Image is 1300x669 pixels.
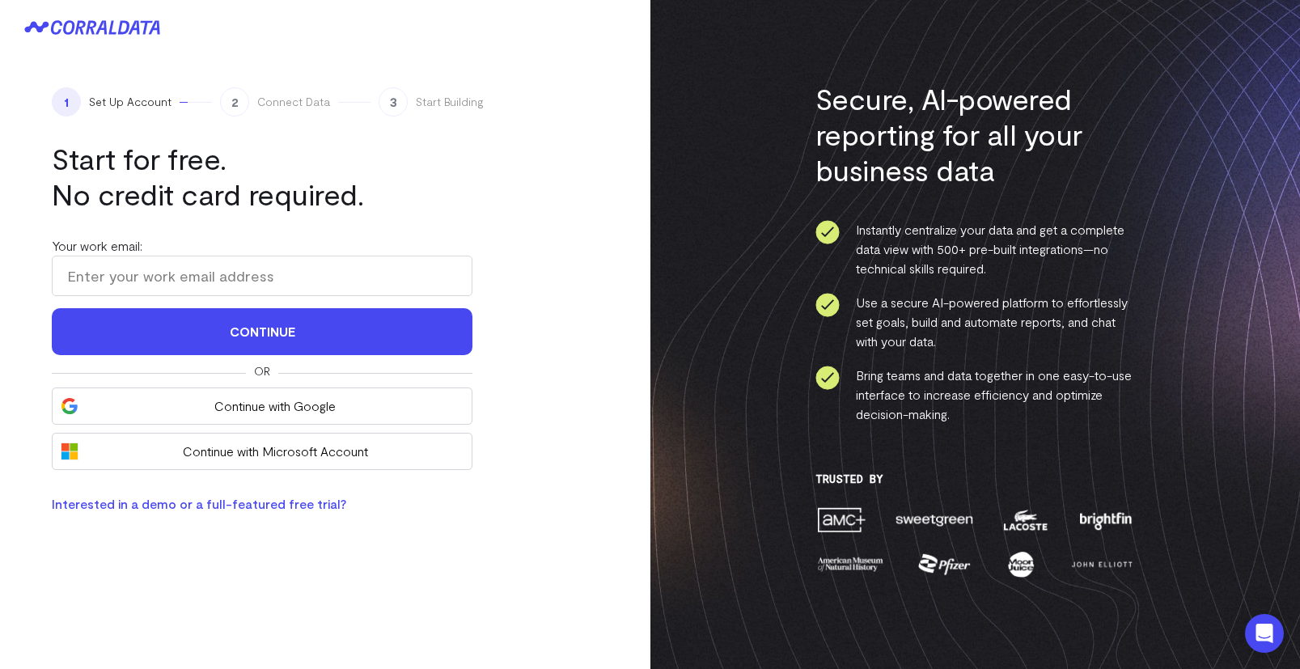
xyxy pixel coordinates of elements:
h1: Start for free. No credit card required. [52,141,472,212]
a: Interested in a demo or a full-featured free trial? [52,496,346,511]
li: Bring teams and data together in one easy-to-use interface to increase efficiency and optimize de... [815,366,1135,424]
input: Enter your work email address [52,256,472,296]
div: Open Intercom Messenger [1245,614,1284,653]
span: Continue with Google [87,396,464,416]
label: Your work email: [52,238,142,253]
span: 3 [379,87,408,116]
h3: Secure, AI-powered reporting for all your business data [815,81,1135,188]
span: 1 [52,87,81,116]
span: Start Building [416,94,484,110]
li: Use a secure AI-powered platform to effortlessly set goals, build and automate reports, and chat ... [815,293,1135,351]
h3: Trusted By [815,472,1135,485]
li: Instantly centralize your data and get a complete data view with 500+ pre-built integrations—no t... [815,220,1135,278]
span: Connect Data [257,94,330,110]
span: Set Up Account [89,94,171,110]
span: 2 [220,87,249,116]
button: Continue with Google [52,387,472,425]
button: Continue with Microsoft Account [52,433,472,470]
span: Or [254,363,270,379]
button: Continue [52,308,472,355]
span: Continue with Microsoft Account [87,442,464,461]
